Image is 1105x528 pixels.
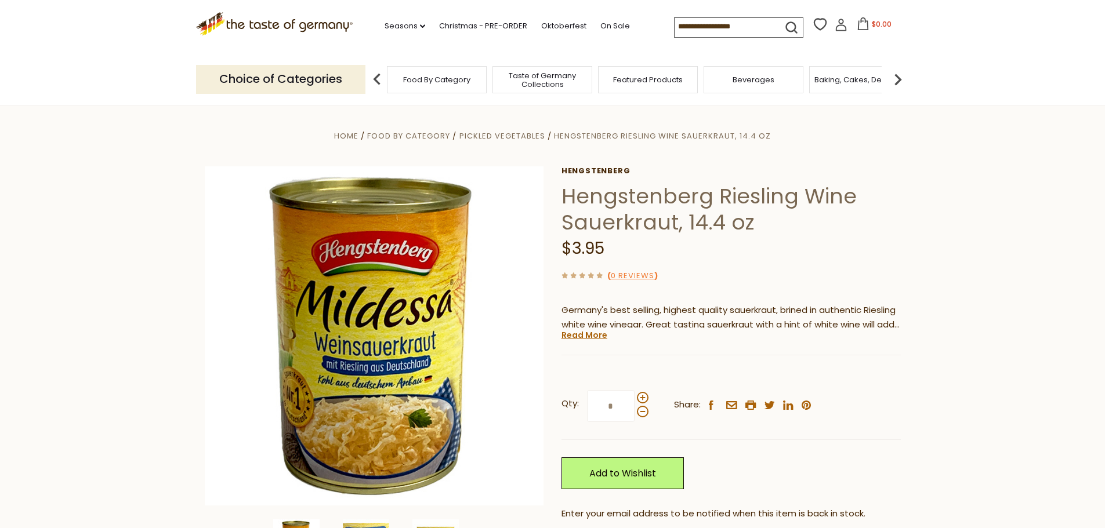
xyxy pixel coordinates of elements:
[561,237,604,260] span: $3.95
[561,329,607,341] a: Read More
[561,507,901,521] div: Enter your email address to be notified when this item is back in stock.
[613,75,683,84] a: Featured Products
[205,166,544,505] img: Hengstenberg Riesling Wine Sauerkraut, 14.4 oz
[385,20,425,32] a: Seasons
[814,75,904,84] a: Baking, Cakes, Desserts
[611,270,654,282] a: 0 Reviews
[459,130,545,141] a: Pickled Vegetables
[561,303,901,332] p: Germany's best selling, highest quality sauerkraut, brined in authentic Riesling white wine vineg...
[439,20,527,32] a: Christmas - PRE-ORDER
[496,71,589,89] a: Taste of Germany Collections
[587,390,635,422] input: Qty:
[561,183,901,235] h1: Hengstenberg Riesling Wine Sauerkraut, 14.4 oz
[561,396,579,411] strong: Qty:
[886,68,910,91] img: next arrow
[541,20,586,32] a: Oktoberfest
[334,130,358,141] a: Home
[561,166,901,176] a: Hengstenberg
[554,130,771,141] a: Hengstenberg Riesling Wine Sauerkraut, 14.4 oz
[403,75,470,84] a: Food By Category
[367,130,450,141] a: Food By Category
[850,17,899,35] button: $0.00
[872,19,892,29] span: $0.00
[196,65,365,93] p: Choice of Categories
[561,457,684,489] a: Add to Wishlist
[365,68,389,91] img: previous arrow
[733,75,774,84] a: Beverages
[600,20,630,32] a: On Sale
[674,398,701,412] span: Share:
[607,270,658,281] span: ( )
